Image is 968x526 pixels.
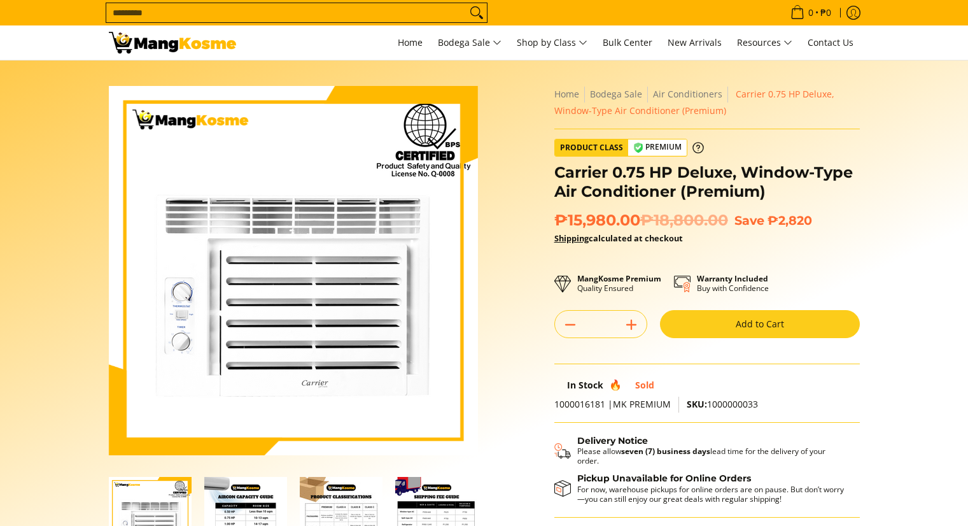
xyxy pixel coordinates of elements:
a: Shop by Class [510,25,594,60]
span: ₱15,980.00 [554,211,728,230]
a: Home [391,25,429,60]
button: Search [466,3,487,22]
span: Sold [635,379,654,391]
a: Bodega Sale [590,88,642,100]
button: Add [616,315,647,335]
span: Carrier 0.75 HP Deluxe, Window-Type Air Conditioner (Premium) [554,88,834,117]
span: New Arrivals [668,36,722,48]
span: Product Class [555,139,628,156]
a: New Arrivals [661,25,728,60]
strong: Pickup Unavailable for Online Orders [577,473,751,484]
a: Bodega Sale [431,25,508,60]
span: In Stock [567,379,603,391]
strong: seven (7) business days [621,446,710,457]
button: Subtract [555,315,586,335]
img: Carrier DLX Series Window-Type Aircon 0.75HP (Premium) l Mang Kosme [109,32,236,53]
span: ₱2,820 [768,213,812,228]
h1: Carrier 0.75 HP Deluxe, Window-Type Air Conditioner (Premium) [554,163,860,201]
p: Please allow lead time for the delivery of your order. [577,446,847,466]
span: Contact Us [808,36,853,48]
span: Bodega Sale [438,35,502,51]
a: Shipping [554,232,589,244]
del: ₱18,800.00 [640,211,728,230]
a: Bulk Center [596,25,659,60]
button: Add to Cart [660,310,860,338]
span: 0 [806,8,815,17]
span: Resources [737,35,792,51]
a: Resources [731,25,799,60]
nav: Breadcrumbs [554,86,860,119]
img: Carrier 0.75 HP Deluxe, Window-Type Air Conditioner (Premium) [109,86,478,455]
span: Save [734,213,764,228]
p: Quality Ensured [577,274,661,293]
strong: MangKosme Premium [577,273,661,284]
a: Air Conditioners [653,88,722,100]
span: SKU: [687,398,707,410]
img: premium-badge-icon.webp [633,143,643,153]
span: 1000016181 |MK PREMIUM [554,398,671,410]
span: Home [398,36,423,48]
span: Bulk Center [603,36,652,48]
span: ₱0 [818,8,833,17]
nav: Main Menu [249,25,860,60]
strong: Warranty Included [697,273,768,284]
a: Home [554,88,579,100]
strong: calculated at checkout [554,232,683,244]
button: Shipping & Delivery [554,436,847,466]
strong: Delivery Notice [577,435,648,446]
p: For now, warehouse pickups for online orders are on pause. But don’t worry—you can still enjoy ou... [577,485,847,504]
span: Shop by Class [517,35,587,51]
span: • [787,6,835,20]
a: Product Class Premium [554,139,704,157]
a: Contact Us [801,25,860,60]
p: Buy with Confidence [697,274,769,293]
span: 1000000033 [687,398,758,410]
span: Premium [628,139,687,155]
